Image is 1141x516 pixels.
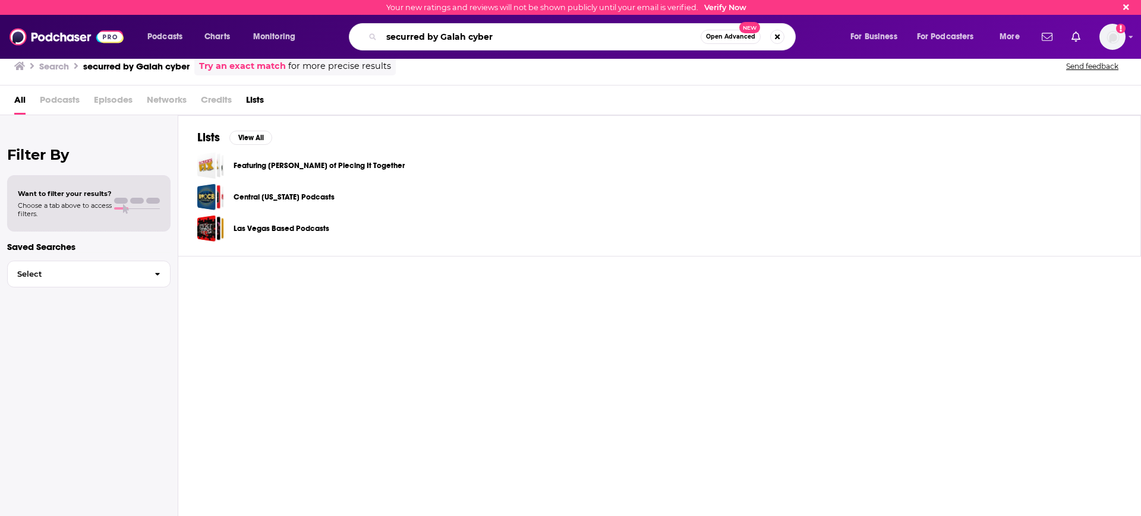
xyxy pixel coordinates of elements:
button: Send feedback [1063,61,1122,71]
h2: Filter By [7,146,171,163]
button: View All [229,131,272,145]
div: Search podcasts, credits, & more... [360,23,807,50]
h2: Lists [197,130,220,145]
span: for more precise results [288,59,391,73]
span: For Business [850,29,897,45]
a: All [14,90,26,115]
img: User Profile [1099,24,1126,50]
a: Las Vegas Based Podcasts [234,222,329,235]
h3: Search [39,61,69,72]
a: Central [US_STATE] Podcasts [234,191,335,204]
span: Credits [201,90,232,115]
button: Show profile menu [1099,24,1126,50]
div: Your new ratings and reviews will not be shown publicly until your email is verified. [386,3,746,12]
span: Episodes [94,90,133,115]
a: ListsView All [197,130,272,145]
h3: securred by Galah cyber [83,61,190,72]
span: New [739,22,761,33]
span: Choose a tab above to access filters. [18,201,112,218]
span: Networks [147,90,187,115]
a: Try an exact match [199,59,286,73]
button: Select [7,261,171,287]
span: For Podcasters [917,29,974,45]
button: open menu [842,27,912,46]
button: Open AdvancedNew [701,30,761,44]
img: Podchaser - Follow, Share and Rate Podcasts [10,26,124,48]
a: Featuring [PERSON_NAME] of Piecing It Together [234,159,405,172]
p: Saved Searches [7,241,171,252]
span: Select [8,270,145,278]
a: Lists [246,90,264,115]
button: open menu [139,27,198,46]
span: Want to filter your results? [18,189,112,198]
a: Show notifications dropdown [1067,27,1085,47]
a: Charts [197,27,237,46]
span: Charts [204,29,230,45]
a: Las Vegas Based Podcasts [197,215,224,242]
a: Featuring David Rosen of Piecing It Together [197,152,224,179]
span: Podcasts [40,90,80,115]
a: Verify Now [704,3,746,12]
span: More [1000,29,1020,45]
span: Logged in as MelissaPS [1099,24,1126,50]
span: Monitoring [253,29,295,45]
a: Central Florida Podcasts [197,183,224,210]
span: Podcasts [147,29,182,45]
span: Open Advanced [706,34,755,40]
svg: Email not verified [1116,24,1126,33]
a: Show notifications dropdown [1037,27,1057,47]
button: open menu [245,27,311,46]
button: open menu [909,27,991,46]
input: Search podcasts, credits, & more... [382,27,701,46]
button: open menu [991,27,1035,46]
